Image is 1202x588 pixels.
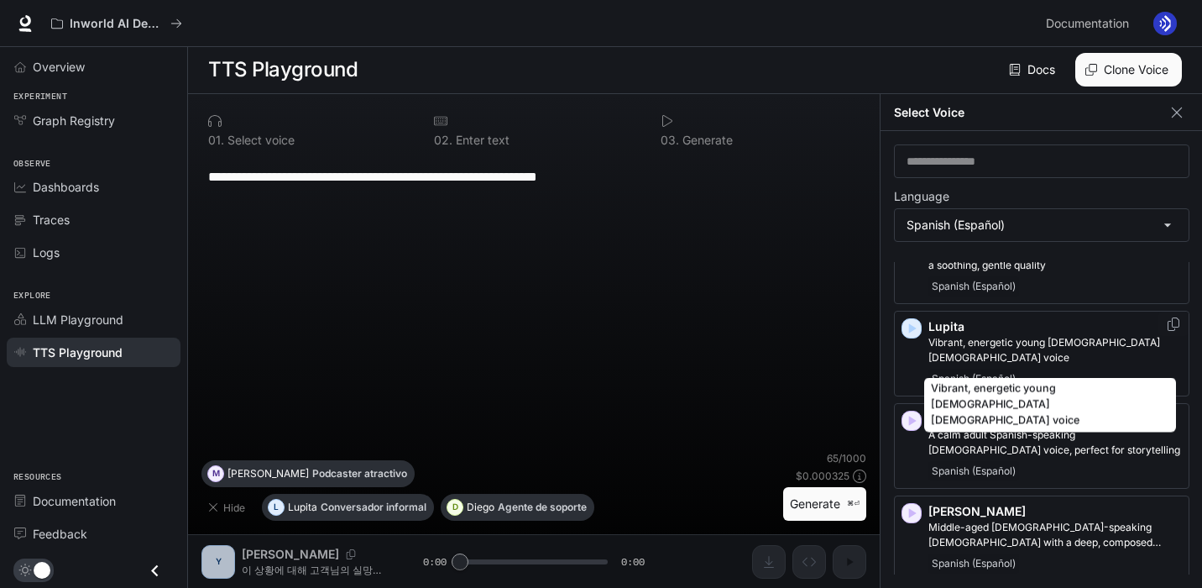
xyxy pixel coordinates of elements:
p: Middle-aged Spanish-speaking male with a deep, composed voice. Great for narrations [928,520,1182,550]
span: LLM Playground [33,311,123,328]
button: DDiegoAgente de soporte [441,494,594,521]
div: D [447,494,463,521]
p: Select voice [224,134,295,146]
button: Close drawer [136,554,174,588]
button: Clone Voice [1075,53,1182,87]
span: Spanish (Español) [928,554,1019,574]
span: Spanish (Español) [928,461,1019,481]
p: Conversador informal [321,502,426,512]
h1: TTS Playground [208,53,358,87]
a: Overview [7,52,180,81]
p: Generate [679,134,733,146]
span: Overview [33,58,85,76]
a: Graph Registry [7,106,180,135]
span: Documentation [33,492,116,510]
button: Generate⌘⏎ [783,487,866,522]
div: Vibrant, energetic young [DEMOGRAPHIC_DATA] [DEMOGRAPHIC_DATA] voice [924,378,1176,433]
button: M[PERSON_NAME]Podcaster atractivo [201,460,415,487]
a: Traces [7,205,180,234]
p: Vibrant, energetic young Spanish-speaking female voice [928,335,1182,365]
div: L [269,494,284,521]
a: Feedback [7,519,180,549]
p: [PERSON_NAME] [227,469,309,479]
div: M [208,460,223,487]
p: 0 3 . [661,134,679,146]
button: User avatar [1148,7,1182,40]
p: Enter text [452,134,510,146]
p: Diego [467,502,494,512]
p: Language [894,191,949,202]
a: LLM Playground [7,305,180,334]
p: Agente de soporte [498,502,587,512]
button: LLupitaConversador informal [262,494,434,521]
span: Documentation [1046,13,1129,34]
p: 0 2 . [434,134,452,146]
p: 0 1 . [208,134,224,146]
button: Hide [201,494,255,521]
p: A calm adult Spanish-speaking male voice, perfect for storytelling [928,428,1182,458]
a: TTS Playground [7,338,180,367]
button: Copy Voice ID [1165,318,1182,331]
a: Documentation [1039,7,1142,40]
a: Documentation [7,486,180,516]
span: TTS Playground [33,344,123,361]
a: Docs [1006,53,1062,87]
span: Graph Registry [33,112,115,129]
p: ⌘⏎ [847,499,860,509]
p: Lupita [928,318,1182,335]
p: Podcaster atractivo [312,469,407,479]
span: Dark mode toggle [34,560,50,579]
button: All workspaces [44,7,190,40]
span: Spanish (Español) [928,276,1019,297]
span: Traces [33,211,70,228]
p: Lupita [288,502,317,512]
span: Dashboards [33,178,99,196]
a: Logs [7,238,180,267]
p: [PERSON_NAME] [928,503,1182,520]
div: Spanish (Español) [895,209,1189,241]
p: Inworld AI Demos [70,17,164,31]
img: User avatar [1153,12,1177,35]
a: Dashboards [7,172,180,202]
span: Logs [33,244,60,261]
span: Feedback [33,525,87,543]
p: 65 / 1000 [827,451,866,465]
p: $ 0.000325 [796,469,849,483]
